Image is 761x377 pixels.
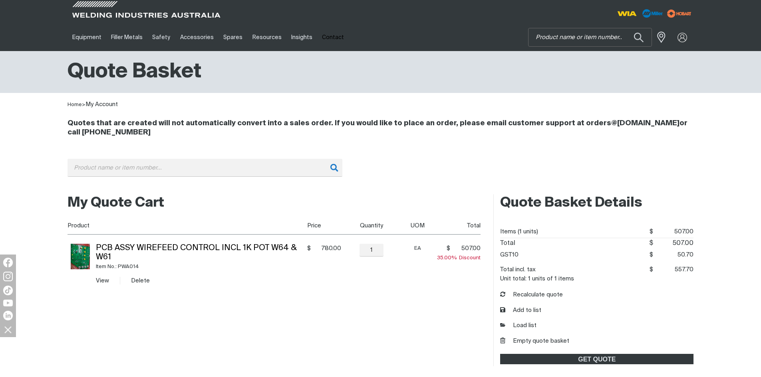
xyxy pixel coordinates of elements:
[147,24,175,51] a: Safety
[500,306,541,315] button: Add to list
[219,24,247,51] a: Spares
[96,278,109,284] a: View PCB Assy Wirefeed Control Incl 1K Pot W64 & W61
[307,245,311,253] span: $
[500,321,536,330] a: Load list
[399,217,434,235] th: UOM
[341,217,399,235] th: Quantity
[653,226,694,238] span: 507.00
[82,102,85,107] span: >
[71,244,90,269] img: PCB Assy Wirefeed Control Incl 1K Pot W64 & W61
[500,238,515,249] dt: Total
[68,119,694,137] h4: Quotes that are created will not automatically convert into a sales order. If you would like to p...
[304,217,341,235] th: Price
[68,24,537,51] nav: Main
[247,24,286,51] a: Resources
[68,102,82,107] a: Home
[313,245,341,253] span: 780.00
[650,252,653,258] span: $
[1,323,15,336] img: hide socials
[106,24,147,51] a: Filler Metals
[500,194,693,212] h2: Quote Basket Details
[131,276,150,285] button: Delete PCB Assy Wirefeed Control Incl 1K Pot W64 & W61
[447,245,450,253] span: $
[286,24,317,51] a: Insights
[3,272,13,281] img: Instagram
[611,120,680,127] a: @[DOMAIN_NAME]
[650,266,653,272] span: $
[68,194,481,212] h2: My Quote Cart
[3,311,13,320] img: LinkedIn
[68,217,304,235] th: Product
[529,28,652,46] input: Product name or item number...
[68,59,201,85] h1: Quote Basket
[500,264,536,276] dt: Total incl. tax
[175,24,219,51] a: Accessories
[500,276,574,282] dt: Unit total: 1 units of 1 items
[402,244,434,253] div: EA
[434,217,481,235] th: Total
[96,244,297,261] a: PCB Assy Wirefeed Control Incl 1K Pot W64 & W61
[500,354,693,364] a: GET QUOTE
[453,245,481,253] span: 507.00
[317,24,349,51] a: Contact
[625,28,652,47] button: Search products
[653,238,694,249] span: 507.00
[665,8,694,20] img: miller
[3,258,13,267] img: Facebook
[68,159,342,177] input: Product name or item number...
[85,101,118,107] a: My Account
[437,255,459,261] span: 35.00%
[437,255,481,261] span: Discount
[653,249,694,261] span: 50.70
[653,264,694,276] span: 557.70
[501,354,693,364] span: GET QUOTE
[96,262,304,271] div: Item No.: PWA014
[500,249,519,261] dt: GST10
[3,286,13,295] img: TikTok
[500,337,569,346] button: Empty quote basket
[650,229,653,235] span: $
[649,240,653,247] span: $
[68,24,106,51] a: Equipment
[500,226,538,238] dt: Items (1 units)
[3,300,13,306] img: YouTube
[68,159,694,189] div: Product or group for quick order
[500,290,563,300] button: Recalculate quote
